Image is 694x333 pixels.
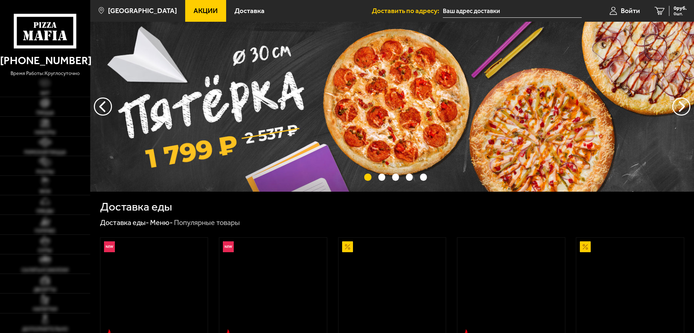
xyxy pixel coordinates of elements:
span: WOK [40,189,51,194]
input: Ваш адрес доставки [443,4,582,18]
span: Десерты [34,287,56,292]
span: 0 руб. [674,6,687,11]
button: точки переключения [392,174,399,180]
h1: Доставка еды [100,201,172,213]
span: Наборы [35,130,55,135]
button: точки переключения [378,174,385,180]
span: Роллы [36,170,54,175]
button: точки переключения [406,174,413,180]
span: Акции [194,7,218,14]
span: Пицца [36,111,54,116]
button: точки переключения [420,174,427,180]
span: 0 шт. [674,12,687,16]
button: точки переключения [364,174,371,180]
span: Доставить по адресу: [372,7,443,14]
a: Меню- [150,218,173,227]
span: Доставка [234,7,265,14]
button: следующий [94,97,112,116]
span: Римская пицца [24,150,66,155]
a: Доставка еды- [100,218,149,227]
img: Новинка [223,241,234,252]
div: Популярные товары [174,218,240,228]
span: Дополнительно [22,327,68,332]
span: Обеды [36,209,54,214]
img: Новинка [104,241,115,252]
img: Акционный [342,241,353,252]
span: Напитки [33,307,57,312]
span: Войти [621,7,640,14]
span: [GEOGRAPHIC_DATA] [108,7,177,14]
span: Хит [40,91,50,96]
span: Горячее [35,229,55,234]
span: Супы [38,248,52,253]
button: предыдущий [672,97,690,116]
span: Салаты и закуски [21,268,68,273]
img: Акционный [580,241,591,252]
